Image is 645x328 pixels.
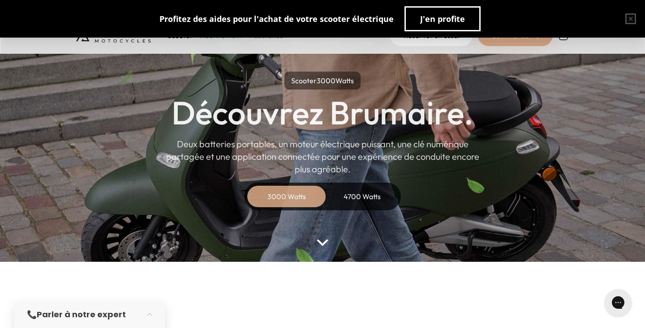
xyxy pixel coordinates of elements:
[317,239,328,246] img: arrow-bottom.png
[600,286,636,319] iframe: Gorgias live chat messenger
[172,97,473,129] h1: Découvrez Brumaire.
[317,76,335,85] span: 3000
[284,72,361,89] p: Scooter Watts
[326,186,398,207] div: 4700 Watts
[166,138,479,175] p: Deux batteries portables, un moteur électrique puissant, une clé numérique partagée et une applic...
[251,186,322,207] div: 3000 Watts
